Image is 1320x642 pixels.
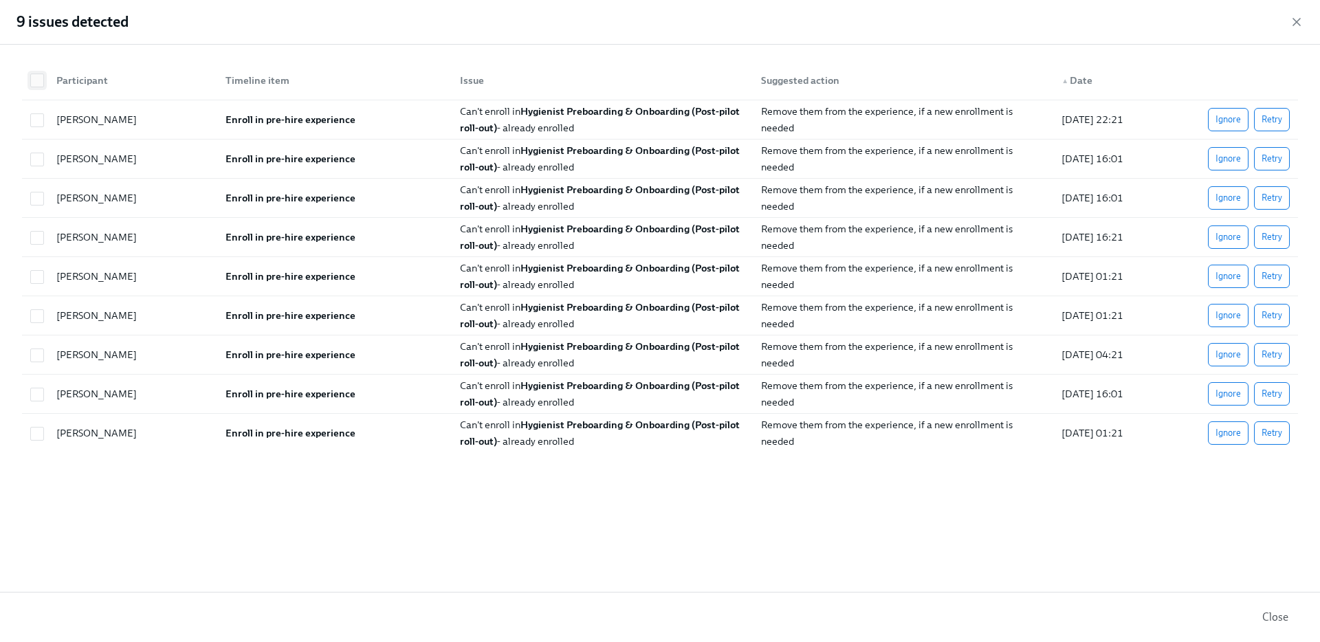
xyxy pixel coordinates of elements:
[1208,421,1248,445] button: Ignore
[1208,108,1248,131] button: Ignore
[22,218,1298,257] div: [PERSON_NAME]Enroll in pre-hire experienceCan't enroll inHygienist Preboarding & Onboarding (Post...
[1254,225,1290,249] button: Retry
[454,72,749,89] div: Issue
[1262,426,1282,440] span: Retry
[1056,425,1185,441] div: [DATE] 01:21
[225,388,355,400] strong: Enroll in pre-hire experience
[51,268,214,285] div: [PERSON_NAME]
[1262,348,1282,362] span: Retry
[225,348,355,361] strong: Enroll in pre-hire experience
[1262,269,1282,283] span: Retry
[1215,113,1241,126] span: Ignore
[1254,421,1290,445] button: Retry
[449,67,749,94] div: Issue
[51,386,214,402] div: [PERSON_NAME]
[1215,269,1241,283] span: Ignore
[750,67,1050,94] div: Suggested action
[1215,426,1241,440] span: Ignore
[22,257,1298,296] div: [PERSON_NAME]Enroll in pre-hire experienceCan't enroll inHygienist Preboarding & Onboarding (Post...
[1254,265,1290,288] button: Retry
[225,192,355,204] strong: Enroll in pre-hire experience
[1208,382,1248,406] button: Ignore
[1262,152,1282,166] span: Retry
[51,229,214,245] div: [PERSON_NAME]
[1262,309,1282,322] span: Retry
[1056,386,1185,402] div: [DATE] 16:01
[1056,307,1185,324] div: [DATE] 01:21
[1050,67,1185,94] div: ▲Date
[225,427,355,439] strong: Enroll in pre-hire experience
[1215,348,1241,362] span: Ignore
[1061,78,1068,85] span: ▲
[1262,191,1282,205] span: Retry
[1215,309,1241,322] span: Ignore
[22,140,1298,179] div: [PERSON_NAME]Enroll in pre-hire experienceCan't enroll inHygienist Preboarding & Onboarding (Post...
[1056,111,1185,128] div: [DATE] 22:21
[225,113,355,126] strong: Enroll in pre-hire experience
[1262,230,1282,244] span: Retry
[22,296,1298,335] div: [PERSON_NAME]Enroll in pre-hire experienceCan't enroll inHygienist Preboarding & Onboarding (Post...
[1254,304,1290,327] button: Retry
[1215,230,1241,244] span: Ignore
[1056,151,1185,167] div: [DATE] 16:01
[1262,387,1282,401] span: Retry
[51,190,214,206] div: [PERSON_NAME]
[1262,113,1282,126] span: Retry
[16,12,129,32] h2: 9 issues detected
[51,151,214,167] div: [PERSON_NAME]
[1254,382,1290,406] button: Retry
[51,72,214,89] div: Participant
[51,425,214,441] div: [PERSON_NAME]
[1056,229,1185,245] div: [DATE] 16:21
[1262,610,1288,624] span: Close
[1208,304,1248,327] button: Ignore
[1254,186,1290,210] button: Retry
[1208,343,1248,366] button: Ignore
[1056,190,1185,206] div: [DATE] 16:01
[1208,265,1248,288] button: Ignore
[22,375,1298,414] div: [PERSON_NAME]Enroll in pre-hire experienceCan't enroll inHygienist Preboarding & Onboarding (Post...
[1253,604,1298,631] button: Close
[756,72,1050,89] div: Suggested action
[1208,186,1248,210] button: Ignore
[214,67,450,94] div: Timeline item
[1254,108,1290,131] button: Retry
[22,335,1298,375] div: [PERSON_NAME]Enroll in pre-hire experienceCan't enroll inHygienist Preboarding & Onboarding (Post...
[22,179,1298,218] div: [PERSON_NAME]Enroll in pre-hire experienceCan't enroll inHygienist Preboarding & Onboarding (Post...
[1254,343,1290,366] button: Retry
[225,270,355,283] strong: Enroll in pre-hire experience
[22,414,1298,452] div: [PERSON_NAME]Enroll in pre-hire experienceCan't enroll inHygienist Preboarding & Onboarding (Post...
[1208,225,1248,249] button: Ignore
[51,346,214,363] div: [PERSON_NAME]
[225,231,355,243] strong: Enroll in pre-hire experience
[1215,387,1241,401] span: Ignore
[45,67,214,94] div: Participant
[225,309,355,322] strong: Enroll in pre-hire experience
[1254,147,1290,170] button: Retry
[51,307,214,324] div: [PERSON_NAME]
[1215,191,1241,205] span: Ignore
[1056,72,1185,89] div: Date
[22,100,1298,140] div: [PERSON_NAME]Enroll in pre-hire experienceCan't enroll inHygienist Preboarding & Onboarding (Post...
[1208,147,1248,170] button: Ignore
[1056,346,1185,363] div: [DATE] 04:21
[220,72,450,89] div: Timeline item
[1056,268,1185,285] div: [DATE] 01:21
[1215,152,1241,166] span: Ignore
[225,153,355,165] strong: Enroll in pre-hire experience
[51,111,214,128] div: [PERSON_NAME]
